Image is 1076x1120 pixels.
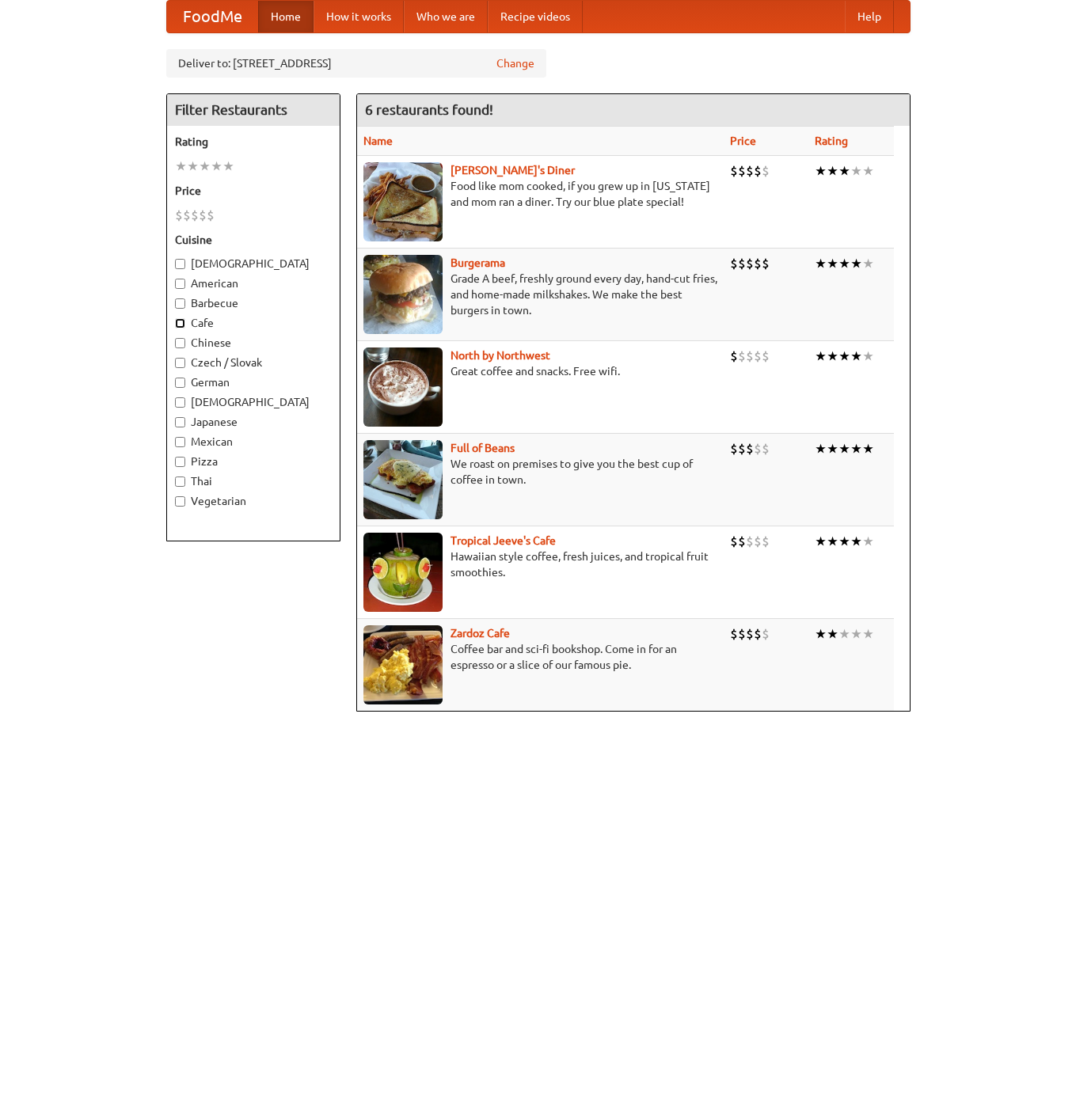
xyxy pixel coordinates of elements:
[838,625,850,643] li: ★
[850,162,862,180] li: ★
[175,414,332,430] label: Japanese
[175,279,185,289] input: American
[175,378,185,388] input: German
[815,347,827,365] li: ★
[451,534,556,547] a: Tropical Jeeve's Cafe
[199,158,211,175] li: ★
[746,625,754,643] li: $
[175,397,185,408] input: [DEMOGRAPHIC_DATA]
[838,347,850,365] li: ★
[175,496,185,507] input: Vegetarian
[175,476,185,487] input: Thai
[363,162,443,241] img: sallys.jpg
[738,255,746,272] li: $
[850,255,862,272] li: ★
[363,440,443,519] img: beans.jpg
[815,135,848,147] a: Rating
[451,256,505,269] a: Burgerama
[815,533,827,550] li: ★
[451,349,550,362] a: North by Northwest
[207,207,215,224] li: $
[815,440,827,457] li: ★
[746,347,754,365] li: $
[363,255,443,334] img: burgerama.jpg
[175,454,332,469] label: Pizza
[175,232,332,248] h5: Cuisine
[363,347,443,427] img: north.jpg
[815,625,827,643] li: ★
[175,355,332,370] label: Czech / Slovak
[730,440,738,457] li: $
[363,625,443,704] img: zardoz.jpg
[730,625,738,643] li: $
[451,442,515,454] a: Full of Beans
[862,347,874,365] li: ★
[754,625,762,643] li: $
[850,440,862,457] li: ★
[827,440,838,457] li: ★
[730,135,756,147] a: Price
[762,440,770,457] li: $
[738,440,746,457] li: $
[175,256,332,271] label: [DEMOGRAPHIC_DATA]
[827,162,838,180] li: ★
[746,255,754,272] li: $
[754,440,762,457] li: $
[404,1,488,32] a: Who we are
[191,207,199,224] li: $
[862,162,874,180] li: ★
[175,473,332,489] label: Thai
[175,358,185,368] input: Czech / Slovak
[754,255,762,272] li: $
[199,207,207,224] li: $
[175,434,332,450] label: Mexican
[838,440,850,457] li: ★
[314,1,404,32] a: How it works
[211,158,222,175] li: ★
[175,295,332,311] label: Barbecue
[762,162,770,180] li: $
[167,1,258,32] a: FoodMe
[827,533,838,550] li: ★
[258,1,314,32] a: Home
[746,162,754,180] li: $
[838,533,850,550] li: ★
[762,255,770,272] li: $
[222,158,234,175] li: ★
[175,318,185,328] input: Cafe
[175,275,332,291] label: American
[488,1,583,32] a: Recipe videos
[175,493,332,509] label: Vegetarian
[175,134,332,150] h5: Rating
[754,162,762,180] li: $
[815,255,827,272] li: ★
[754,533,762,550] li: $
[862,255,874,272] li: ★
[175,183,332,199] h5: Price
[451,627,510,640] a: Zardoz Cafe
[175,374,332,390] label: German
[175,417,185,427] input: Japanese
[730,255,738,272] li: $
[175,315,332,331] label: Cafe
[862,625,874,643] li: ★
[363,363,717,379] p: Great coffee and snacks. Free wifi.
[183,207,191,224] li: $
[175,394,332,410] label: [DEMOGRAPHIC_DATA]
[496,55,534,71] a: Change
[827,625,838,643] li: ★
[762,347,770,365] li: $
[451,164,575,177] b: [PERSON_NAME]'s Diner
[738,533,746,550] li: $
[815,162,827,180] li: ★
[845,1,894,32] a: Help
[838,255,850,272] li: ★
[363,271,717,318] p: Grade A beef, freshly ground every day, hand-cut fries, and home-made milkshakes. We make the bes...
[363,135,393,147] a: Name
[762,533,770,550] li: $
[175,259,185,269] input: [DEMOGRAPHIC_DATA]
